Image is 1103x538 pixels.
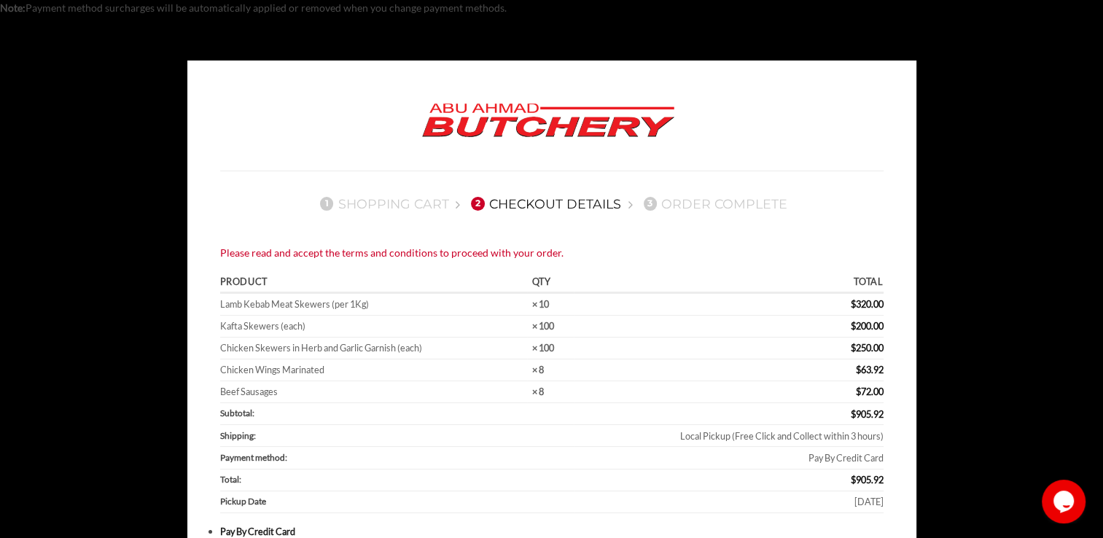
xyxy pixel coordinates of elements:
[220,491,574,513] th: Pickup Date
[220,294,528,316] td: Lamb Kebab Meat Skewers (per 1Kg)
[851,474,884,486] bdi: 905.92
[856,386,884,397] bdi: 72.00
[851,408,856,420] span: $
[532,342,554,354] strong: × 100
[856,364,884,375] bdi: 63.92
[320,197,333,210] span: 1
[851,320,884,332] bdi: 200.00
[220,425,574,447] th: Shipping:
[410,93,687,149] img: Abu Ahmad Butchery
[467,196,621,211] a: 2Checkout details
[532,298,549,310] strong: × 10
[574,425,884,447] td: Local Pickup (Free Click and Collect within 3 hours)
[527,273,573,294] th: Qty
[471,197,484,210] span: 2
[574,273,884,294] th: Total
[851,320,856,332] span: $
[1042,480,1088,523] iframe: chat widget
[532,386,544,397] strong: × 8
[220,185,884,223] nav: Checkout steps
[856,364,861,375] span: $
[220,316,528,338] td: Kafta Skewers (each)
[532,320,554,332] strong: × 100
[574,491,884,513] td: [DATE]
[851,408,884,420] bdi: 905.92
[574,447,884,469] td: Pay By Credit Card
[220,273,528,294] th: Product
[851,342,856,354] span: $
[220,403,574,425] th: Subtotal:
[220,381,528,403] td: Beef Sausages
[220,469,574,491] th: Total:
[851,298,884,310] bdi: 320.00
[220,338,528,359] td: Chicken Skewers in Herb and Garlic Garnish (each)
[851,474,856,486] span: $
[220,447,574,469] th: Payment method:
[851,298,856,310] span: $
[316,196,449,211] a: 1Shopping Cart
[851,342,884,354] bdi: 250.00
[220,359,528,381] td: Chicken Wings Marinated
[220,245,884,262] div: Please read and accept the terms and conditions to proceed with your order.
[856,386,861,397] span: $
[532,364,544,375] strong: × 8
